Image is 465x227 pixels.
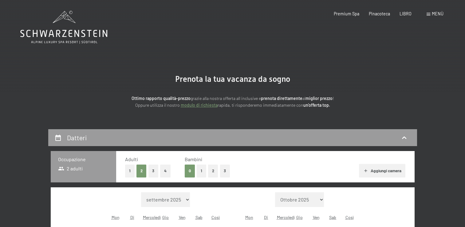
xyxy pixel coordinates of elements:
h3: Occupazione [58,156,109,163]
abbr: Freitag [313,215,320,220]
button: Aggiungi camera [359,164,405,177]
h2: Datteri [67,134,87,141]
abbr: Donnerstag [296,215,303,220]
strong: Ottimo rapporto qualità-prezzo [132,96,191,101]
font: 2 adulti [67,165,83,172]
strong: un'offerta top. [303,102,330,108]
abbr: Sonntag [345,215,354,220]
abbr: Dienstag [264,215,268,220]
a: Pinacoteca [369,11,390,16]
a: LIBRO [400,11,412,16]
button: 3 [148,165,159,177]
abbr: Montag [245,215,253,220]
span: Prenota la tua vacanza da sogno [175,74,290,84]
button: 4 [160,165,171,177]
button: 2 [136,165,147,177]
button: 1 [125,165,135,177]
p: grazie alla nostra offerta all inclusive e al ! Oppure utilizza il nostro rapida, ti risponderemo... [97,95,368,109]
button: 2 [208,165,218,177]
strong: miglior prezzo [305,96,333,101]
button: 1 [197,165,206,177]
span: Adulti [125,156,138,162]
strong: prenota direttamente [261,96,302,101]
font: Aggiungi camera [371,168,401,173]
button: 3 [220,165,230,177]
span: Menù [432,11,443,16]
button: 0 [185,165,195,177]
abbr: Dienstag [130,215,134,220]
abbr: Samstag [329,215,336,220]
abbr: Samstag [195,215,203,220]
abbr: Mittwoch [277,215,295,220]
abbr: Freitag [179,215,186,220]
a: Premium Spa [334,11,359,16]
abbr: Montag [112,215,120,220]
abbr: Donnerstag [162,215,169,220]
abbr: Mittwoch [143,215,161,220]
abbr: Sonntag [211,215,220,220]
span: Bambini [185,156,202,162]
a: modulo di richiesta [181,102,218,108]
